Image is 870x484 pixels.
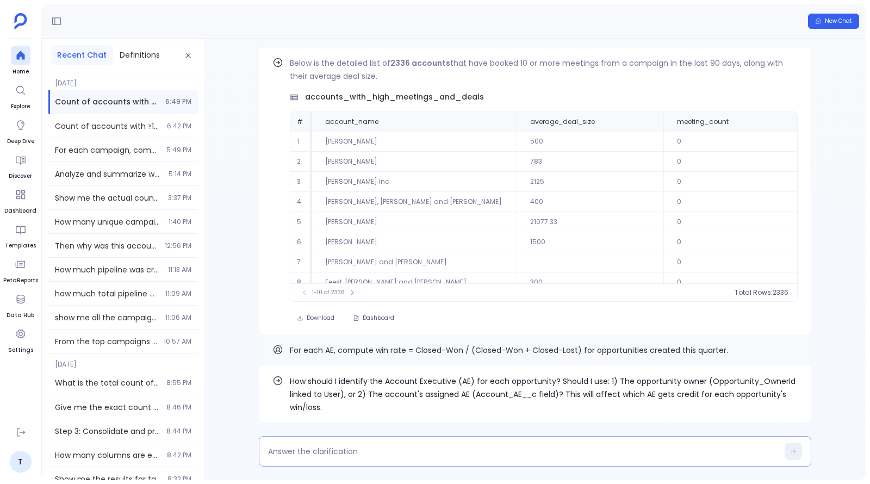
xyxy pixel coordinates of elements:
[517,172,663,192] td: 2125
[663,172,797,192] td: 0
[8,346,33,355] span: Settings
[167,451,191,460] span: 8:42 PM
[663,152,797,172] td: 0
[290,252,312,272] td: 7
[11,102,30,111] span: Explore
[55,402,160,413] span: Give me the exact count of how many enabled columns are fully empty across all tables.
[517,272,663,293] td: 300
[517,212,663,232] td: 21077.33
[290,212,312,232] td: 5
[169,218,191,226] span: 1:40 PM
[312,132,517,152] td: [PERSON_NAME]
[7,289,34,320] a: Data Hub
[530,117,595,126] span: average_deal_size
[290,272,312,293] td: 8
[168,265,191,274] span: 11:13 AM
[11,80,30,111] a: Explore
[166,146,191,154] span: 5:49 PM
[166,403,191,412] span: 8:46 PM
[663,272,797,293] td: 0
[4,185,36,215] a: Dashboard
[517,152,663,172] td: 783
[312,232,517,252] td: [PERSON_NAME]
[55,121,160,132] span: Count of accounts with ≥10 meetings booked from a campaign in last 90 days, and average deal size...
[773,288,788,297] span: 2336
[312,192,517,212] td: [PERSON_NAME], [PERSON_NAME] and [PERSON_NAME]
[290,192,312,212] td: 4
[7,115,34,146] a: Deep Dive
[55,426,160,437] span: Step 3: Consolidate and present comprehensive view of all new leads from both systems created in ...
[165,289,191,298] span: 11:09 AM
[55,216,162,227] span: How many unique campaigns have contacts from accounts with ≥ 3 open opportunities engaged with in...
[290,132,312,152] td: 1
[167,475,191,483] span: 8:32 PM
[55,193,161,203] span: Show me the actual count of marketing campaigns launched for each year - I need to see both the y...
[168,194,191,202] span: 3:37 PM
[166,427,191,436] span: 8:44 PM
[9,150,32,181] a: Discover
[663,232,797,252] td: 0
[663,192,797,212] td: 0
[165,241,191,250] span: 12:56 PM
[3,255,38,285] a: PetaReports
[10,451,32,473] a: T
[312,212,517,232] td: [PERSON_NAME]
[55,169,162,179] span: Analyze and summarize won opportunities performance from last 2 quarters Requirements: - Take the...
[113,45,166,65] button: Definitions
[312,152,517,172] td: [PERSON_NAME]
[7,137,34,146] span: Deep Dive
[290,345,728,356] span: For each AE, compute win rate = Closed-Won / (Closed-Won + Closed-Lost) for opportunities created...
[517,192,663,212] td: 400
[8,324,33,355] a: Settings
[307,314,334,322] span: Download
[363,314,394,322] span: Dashboard
[677,117,729,126] span: meeting_count
[165,97,191,106] span: 6:49 PM
[167,122,191,131] span: 6:42 PM
[735,288,773,297] span: Total Rows:
[290,172,312,192] td: 3
[290,232,312,252] td: 6
[390,58,450,69] strong: 2336 accounts
[312,172,517,192] td: [PERSON_NAME] Inc
[312,252,517,272] td: [PERSON_NAME] and [PERSON_NAME]
[825,17,852,25] span: New Chat
[312,272,517,293] td: Feest, [PERSON_NAME] and [PERSON_NAME]
[5,241,36,250] span: Templates
[55,312,159,323] span: show me all the campaigns that originated in the last year and also show me how much pipeline was...
[517,232,663,252] td: 1500
[325,117,378,126] span: account_name
[290,375,798,414] p: How should I identify the Account Executive (AE) for each opportunity? Should I use: 1) The oppor...
[663,212,797,232] td: 0
[166,378,191,387] span: 8:55 PM
[48,353,198,369] span: [DATE]
[55,145,160,156] span: For each campaign, compute pipeline influenced (sum Closed-Won amount where campaign was first or...
[3,276,38,285] span: PetaReports
[7,311,34,320] span: Data Hub
[48,72,198,88] span: [DATE]
[305,91,484,103] span: accounts_with_high_meetings_and_deals
[663,132,797,152] td: 0
[297,117,303,126] span: #
[51,45,113,65] button: Recent Chat
[14,13,27,29] img: petavue logo
[5,220,36,250] a: Templates
[55,288,159,299] span: how much total pipeline was created from these campaigns
[808,14,859,29] button: New Chat
[290,311,341,326] button: Download
[55,377,160,388] span: What is the total count of all enabled columns across all tables in the system?
[11,46,30,76] a: Home
[4,207,36,215] span: Dashboard
[55,450,160,461] span: How many columns are enabled? Show me the list of all enabled columns.
[55,240,158,251] span: Then why was this account not shown in the first result
[169,170,191,178] span: 5:14 PM
[164,337,191,346] span: 10:57 AM
[663,252,797,272] td: 0
[290,57,798,83] p: Below is the detailed list of that have booked 10 or more meetings from a campaign in the last 90...
[165,313,191,322] span: 11:06 AM
[11,67,30,76] span: Home
[312,288,345,297] span: 1-10 of 2336
[55,336,157,347] span: From the top campaigns you just identified, show what share of influenced people booked at least ...
[55,96,159,107] span: Count of accounts with ≥10 meetings booked from a campaign in last 90 days, and average deal size...
[290,152,312,172] td: 2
